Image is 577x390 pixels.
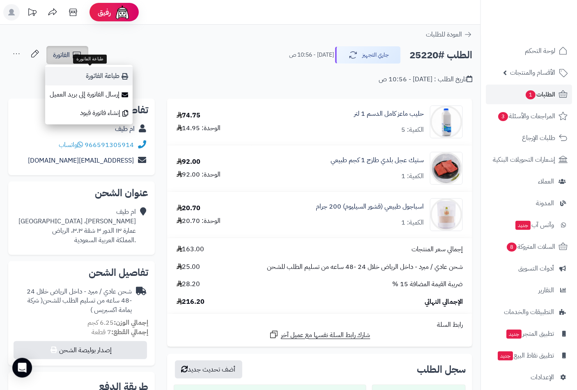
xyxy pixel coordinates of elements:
[331,156,424,165] a: ستيك عجل بلدي طازج 1 كجم طبيعي
[175,360,242,379] button: أضف تحديث جديد
[426,30,462,39] span: العودة للطلبات
[177,124,221,133] div: الوحدة: 14.95
[430,106,462,138] img: 1700260736-29-90x90.jpg
[53,50,70,60] span: الفاتورة
[401,172,424,181] div: الكمية: 1
[486,302,572,322] a: التطبيقات والخدمات
[15,188,148,198] h2: عنوان الشحن
[486,324,572,344] a: تطبيق المتجرجديد
[14,341,147,359] button: إصدار بوليصة الشحن
[177,262,200,272] span: 25.00
[15,105,148,115] h2: تفاصيل العميل
[177,245,205,254] span: 163.00
[506,328,554,340] span: تطبيق المتجر
[92,327,148,337] small: 7 قطعة
[526,90,536,99] span: 1
[486,41,572,61] a: لوحة التحكم
[177,157,201,167] div: 92.00
[510,67,555,78] span: الأقسام والمنتجات
[15,287,132,315] div: شحن عادي / مبرد - داخل الرياض خلال 24 -48 ساعه من تسليم الطلب للشحن
[177,280,200,289] span: 28.20
[379,75,472,84] div: تاريخ الطلب : [DATE] - 10:56 ص
[486,172,572,191] a: العملاء
[536,197,554,209] span: المدونة
[269,330,370,340] a: شارك رابط السلة نفسها مع عميل آخر
[430,198,462,231] img: 1731085893-%D8%A7%D8%B3%D8%AC%D9%88%D9%84%20-90x90.jpg
[486,150,572,170] a: إشعارات التحويلات البنكية
[15,268,148,278] h2: تفاصيل الشحن
[267,262,463,272] span: شحن عادي / مبرد - داخل الرياض خلال 24 -48 ساعه من تسليم الطلب للشحن
[515,221,531,230] span: جديد
[170,320,469,330] div: رابط السلة
[498,112,508,121] span: 3
[177,297,205,307] span: 216.20
[409,47,472,64] h2: الطلب #25220
[518,263,554,274] span: أدوات التسويق
[506,330,522,339] span: جديد
[392,280,463,289] span: ضريبة القيمة المضافة 15 %
[73,55,107,64] div: طباعة الفاتورة
[316,202,424,211] a: اسباجول طبيعي (قشور السيليوم) 200 جرام
[521,22,569,39] img: logo-2.png
[417,365,466,374] h3: سجل الطلب
[506,241,555,252] span: السلات المتروكة
[401,218,424,227] div: الكمية: 1
[411,245,463,254] span: إجمالي سعر المنتجات
[498,351,513,360] span: جديد
[531,372,554,383] span: الإعدادات
[115,124,135,134] a: ام طيف
[111,327,148,337] strong: إجمالي القطع:
[426,30,472,39] a: العودة للطلبات
[497,350,554,361] span: تطبيق نقاط البيع
[114,318,148,328] strong: إجمالي الوزن:
[401,125,424,135] div: الكمية: 5
[289,51,334,59] small: [DATE] - 10:56 ص
[22,4,42,23] a: تحديثات المنصة
[354,109,424,119] a: حليب ماعز كامل الدسم 1 لتر
[486,259,572,278] a: أدوات التسويق
[85,140,134,150] a: 966591305914
[493,154,555,165] span: إشعارات التحويلات البنكية
[281,330,370,340] span: شارك رابط السلة نفسها مع عميل آخر
[538,176,554,187] span: العملاء
[486,128,572,148] a: طلبات الإرجاع
[87,318,148,328] small: 6.25 كجم
[335,46,401,64] button: جاري التجهيز
[177,170,221,179] div: الوحدة: 92.00
[28,296,132,315] span: ( شركة يمامة اكسبريس )
[522,132,555,144] span: طلبات الإرجاع
[98,7,111,17] span: رفيق
[45,67,133,85] a: طباعة الفاتورة
[486,346,572,365] a: تطبيق نقاط البيعجديد
[430,152,462,185] img: 1744547240-%D8%AA%D9%8A%D9%83%20%D8%B9%D8%AC%D9%84%20%D8%A8%D9%84%D8%AF%D9%8A-90x90.png
[46,46,88,64] a: الفاتورة
[515,219,554,231] span: وآتس آب
[177,216,221,226] div: الوحدة: 20.70
[486,237,572,257] a: السلات المتروكة8
[425,297,463,307] span: الإجمالي النهائي
[486,215,572,235] a: وآتس آبجديد
[177,111,201,120] div: 74.75
[486,280,572,300] a: التقارير
[507,243,517,252] span: 8
[525,45,555,57] span: لوحة التحكم
[538,284,554,296] span: التقارير
[497,110,555,122] span: المراجعات والأسئلة
[28,156,134,165] a: [EMAIL_ADDRESS][DOMAIN_NAME]
[12,358,32,378] div: Open Intercom Messenger
[45,104,133,122] a: إنشاء فاتورة قيود
[504,306,554,318] span: التطبيقات والخدمات
[486,106,572,126] a: المراجعات والأسئلة3
[18,207,136,245] div: ام طيف [PERSON_NAME]، [GEOGRAPHIC_DATA] عمارة ١٣ الدور ٣ شقة ٣.٣، الرياض .المملكة العربية السعودية
[525,89,555,100] span: الطلبات
[486,367,572,387] a: الإعدادات
[486,193,572,213] a: المدونة
[45,85,133,104] a: إرسال الفاتورة إلى بريد العميل
[177,204,201,213] div: 20.70
[114,4,131,21] img: ai-face.png
[59,140,83,150] a: واتساب
[486,85,572,104] a: الطلبات1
